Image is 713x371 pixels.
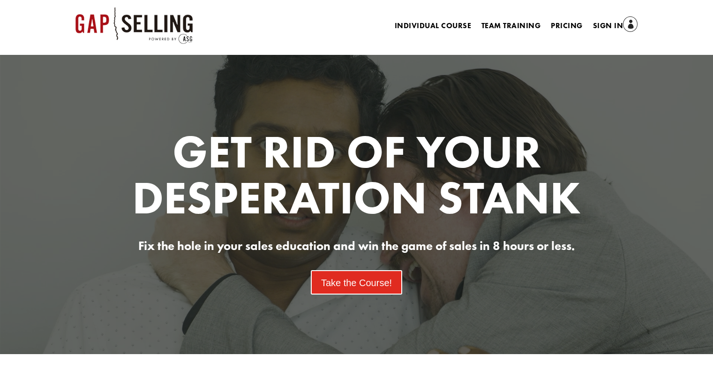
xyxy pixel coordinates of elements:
a: Team Training [481,23,540,33]
a: Sign In [593,20,638,33]
h1: Get Rid of your desperation stank [104,129,610,226]
span: Fix the hole in your sales education and win the game of sales in 8 hours or less. [138,238,575,254]
a: Take the Course! [311,270,402,295]
a: Pricing [551,23,582,33]
a: Individual Course [395,23,471,33]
